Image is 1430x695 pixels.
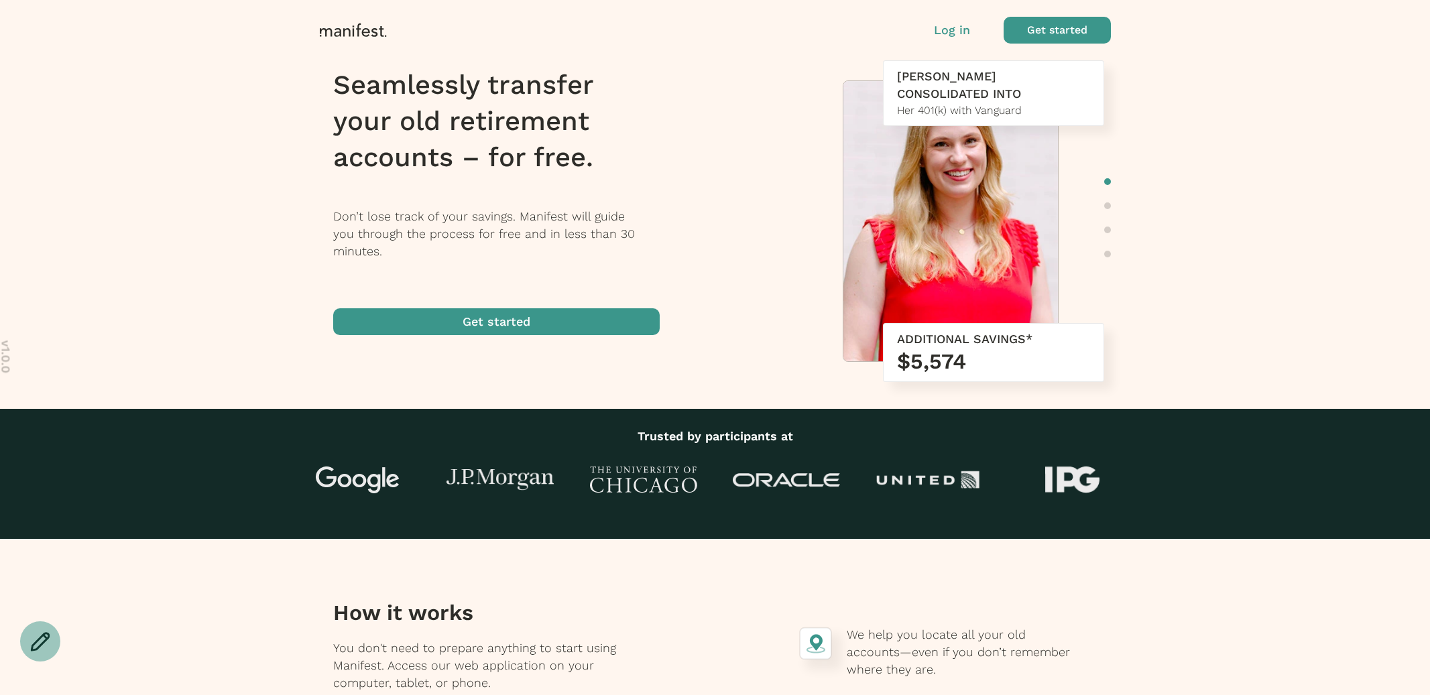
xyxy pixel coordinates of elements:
img: University of Chicago [590,466,697,493]
img: Meredith [843,81,1058,368]
p: Don’t lose track of your savings. Manifest will guide you through the process for free and in les... [333,208,677,260]
img: Oracle [733,473,840,487]
button: Get started [333,308,660,335]
div: Her 401(k) with Vanguard [897,103,1090,119]
h1: Seamlessly transfer your old retirement accounts – for free. [333,67,677,176]
img: J.P Morgan [446,469,554,491]
div: [PERSON_NAME] CONSOLIDATED INTO [897,68,1090,103]
button: Get started [1004,17,1111,44]
img: Google [304,466,411,493]
div: ADDITIONAL SAVINGS* [897,330,1090,348]
button: Log in [934,21,970,39]
h3: $5,574 [897,348,1090,375]
h3: How it works [333,599,633,626]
